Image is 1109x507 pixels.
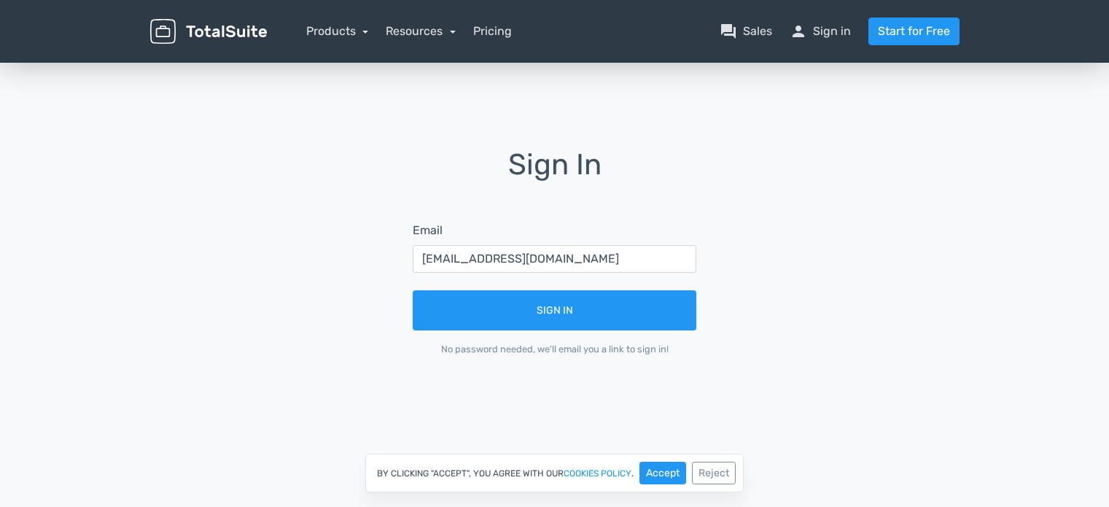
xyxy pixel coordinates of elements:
a: personSign in [790,23,851,40]
div: By clicking "Accept", you agree with our . [365,454,744,492]
label: Email [413,222,443,239]
img: TotalSuite for WordPress [150,19,267,44]
a: Start for Free [868,18,960,45]
a: Products [306,24,369,38]
button: Accept [639,462,686,484]
button: Reject [692,462,736,484]
a: question_answerSales [720,23,772,40]
span: question_answer [720,23,737,40]
span: person [790,23,807,40]
div: No password needed, we'll email you a link to sign in! [413,342,696,356]
h1: Sign In [392,149,717,201]
a: Resources [386,24,456,38]
a: Pricing [473,23,512,40]
button: Sign In [413,290,696,330]
a: cookies policy [564,469,631,478]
